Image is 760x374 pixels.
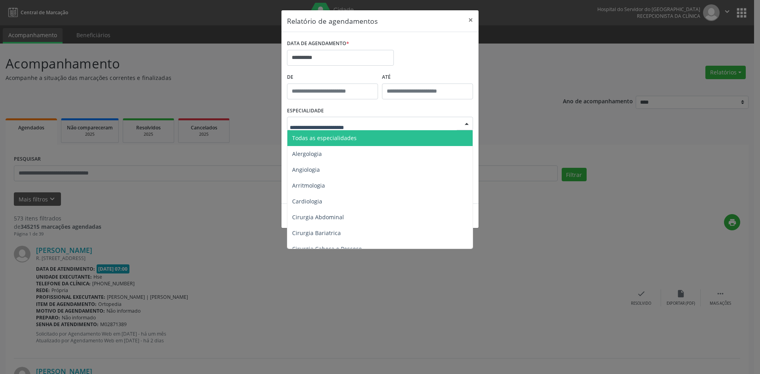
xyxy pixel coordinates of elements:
[292,134,357,142] span: Todas as especialidades
[287,105,324,117] label: ESPECIALIDADE
[292,182,325,189] span: Arritmologia
[292,150,322,158] span: Alergologia
[382,71,473,84] label: ATÉ
[287,16,378,26] h5: Relatório de agendamentos
[292,245,362,252] span: Cirurgia Cabeça e Pescoço
[287,38,349,50] label: DATA DE AGENDAMENTO
[292,229,341,237] span: Cirurgia Bariatrica
[292,166,320,173] span: Angiologia
[463,10,479,30] button: Close
[292,213,344,221] span: Cirurgia Abdominal
[287,71,378,84] label: De
[292,197,322,205] span: Cardiologia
